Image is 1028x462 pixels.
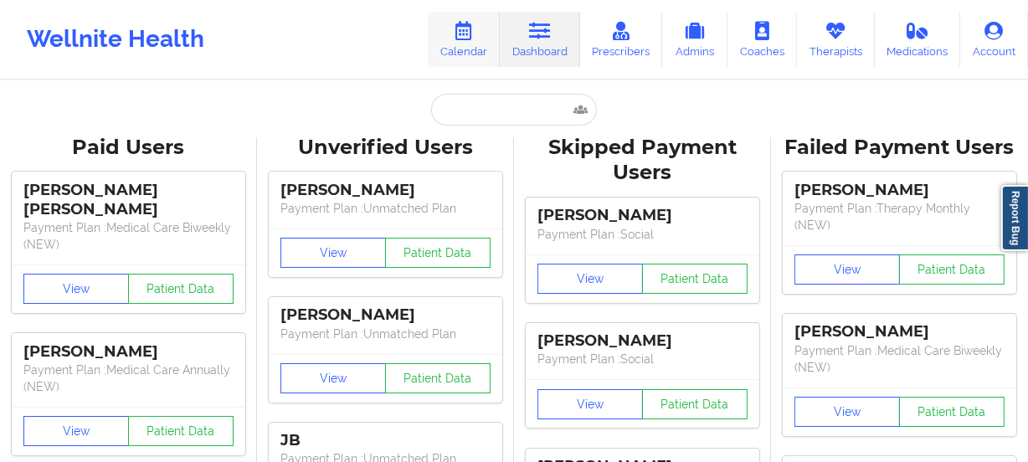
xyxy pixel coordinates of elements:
button: View [23,416,129,446]
p: Payment Plan : Medical Care Annually (NEW) [23,362,234,395]
div: [PERSON_NAME] [794,181,1005,200]
a: Therapists [797,12,875,67]
div: [PERSON_NAME] [537,331,748,351]
button: Patient Data [385,363,491,393]
button: Patient Data [642,389,748,419]
a: Report Bug [1001,185,1028,251]
button: View [794,254,900,285]
p: Payment Plan : Social [537,351,748,367]
div: [PERSON_NAME] [PERSON_NAME] [23,181,234,219]
a: Dashboard [500,12,580,67]
button: View [280,363,386,393]
button: Patient Data [128,274,234,304]
button: View [537,389,643,419]
a: Medications [875,12,961,67]
div: [PERSON_NAME] [23,342,234,362]
p: Payment Plan : Unmatched Plan [280,326,491,342]
div: Failed Payment Users [783,135,1016,161]
div: JB [280,431,491,450]
div: [PERSON_NAME] [280,181,491,200]
button: Patient Data [899,397,1005,427]
div: Unverified Users [269,135,502,161]
a: Account [960,12,1028,67]
p: Payment Plan : Therapy Monthly (NEW) [794,200,1005,234]
p: Payment Plan : Medical Care Biweekly (NEW) [794,342,1005,376]
a: Admins [662,12,727,67]
button: Patient Data [128,416,234,446]
p: Payment Plan : Social [537,226,748,243]
button: View [794,397,900,427]
div: [PERSON_NAME] [280,305,491,325]
a: Calendar [428,12,500,67]
button: View [280,238,386,268]
button: View [23,274,129,304]
div: [PERSON_NAME] [794,322,1005,341]
p: Payment Plan : Unmatched Plan [280,200,491,217]
a: Coaches [727,12,797,67]
div: [PERSON_NAME] [537,206,748,225]
div: Paid Users [12,135,245,161]
div: Skipped Payment Users [526,135,759,187]
button: View [537,264,643,294]
button: Patient Data [899,254,1005,285]
p: Payment Plan : Medical Care Biweekly (NEW) [23,219,234,253]
button: Patient Data [385,238,491,268]
a: Prescribers [580,12,663,67]
button: Patient Data [642,264,748,294]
